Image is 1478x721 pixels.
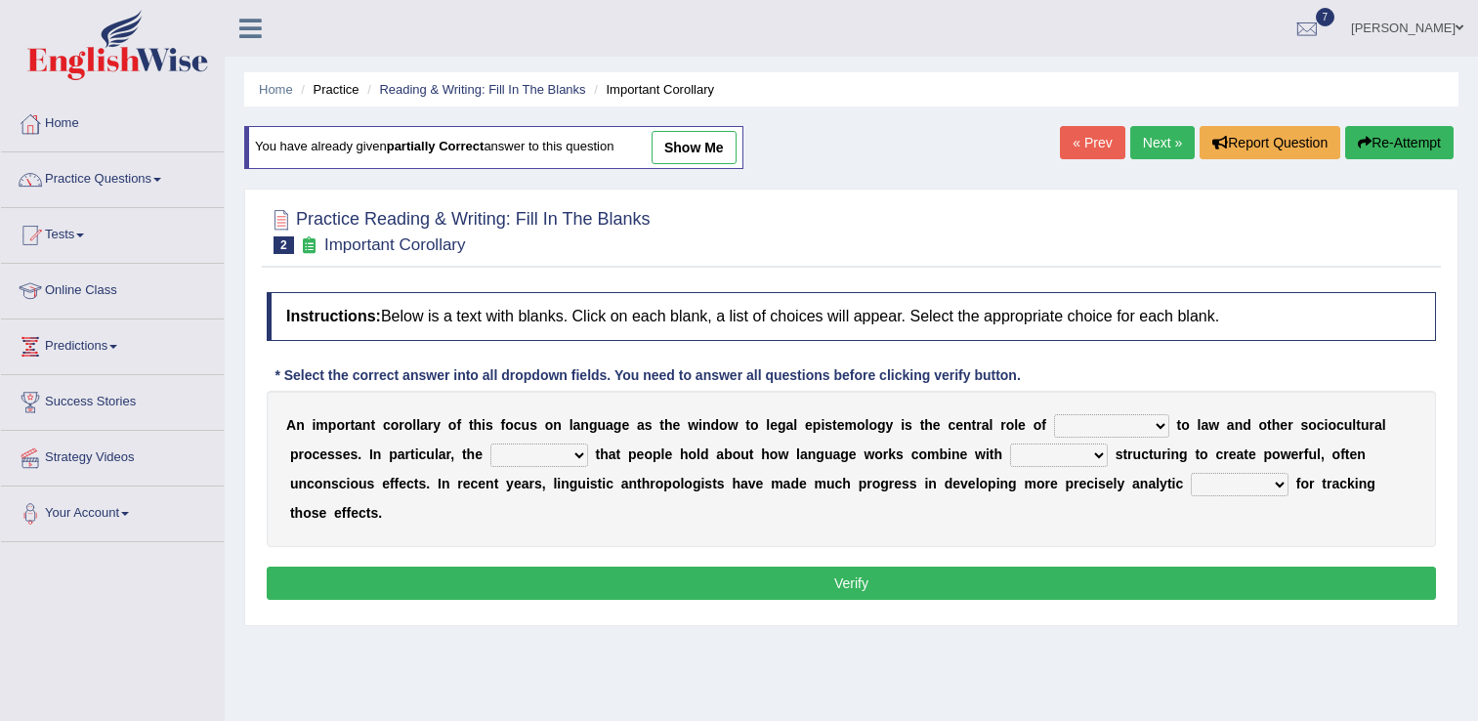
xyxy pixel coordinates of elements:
b: o [770,446,779,462]
b: i [602,476,606,491]
b: a [606,417,613,433]
b: f [1041,417,1046,433]
span: 7 [1316,8,1335,26]
b: c [339,476,347,491]
b: t [469,417,474,433]
b: c [1336,417,1344,433]
h2: Practice Reading & Writing: Fill In The Blanks [267,205,651,254]
b: e [959,446,967,462]
b: o [545,417,554,433]
b: n [629,476,638,491]
b: u [426,446,435,462]
b: m [845,417,857,433]
b: r [428,417,433,433]
b: n [373,446,382,462]
b: u [597,417,606,433]
b: r [976,417,981,433]
a: Next » [1130,126,1195,159]
b: s [896,446,904,462]
b: e [637,446,645,462]
b: i [948,446,951,462]
a: « Prev [1060,126,1124,159]
b: u [1344,417,1353,433]
b: t [990,446,994,462]
b: e [478,476,486,491]
b: e [463,476,471,491]
b: t [749,446,754,462]
b: r [1127,446,1132,462]
b: t [1149,446,1154,462]
b: o [1034,417,1042,433]
b: r [405,446,410,462]
b: u [740,446,749,462]
b: s [590,476,598,491]
b: e [1248,446,1256,462]
b: i [901,417,905,433]
div: You have already given answer to this question [244,126,743,169]
b: l [697,446,700,462]
li: Practice [296,80,359,99]
b: l [412,417,416,433]
b: c [1215,446,1223,462]
button: Verify [267,567,1436,600]
div: * Select the correct answer into all dropdown fields. You need to answer all questions before cli... [267,365,1029,386]
b: d [700,446,709,462]
b: n [298,476,307,491]
b: t [1195,446,1200,462]
b: o [733,446,741,462]
b: f [501,417,506,433]
b: l [570,417,573,433]
b: r [1369,417,1373,433]
b: o [1006,417,1015,433]
b: s [534,476,542,491]
b: f [456,417,461,433]
b: s [824,417,832,433]
b: c [383,417,391,433]
b: , [450,446,454,462]
b: e [1018,417,1026,433]
b: t [350,417,355,433]
b: p [813,417,822,433]
b: e [319,446,327,462]
b: i [312,417,316,433]
b: r [399,417,403,433]
b: l [990,417,993,433]
b: r [298,446,303,462]
b: e [621,417,629,433]
b: i [986,446,990,462]
b: t [370,417,375,433]
small: Important Corollary [324,235,466,254]
b: h [924,417,933,433]
b: n [362,417,371,433]
b: n [963,417,972,433]
b: o [448,417,457,433]
b: a [716,446,724,462]
b: i [347,476,351,491]
b: l [416,417,420,433]
b: p [328,417,337,433]
b: i [482,417,486,433]
b: a [355,417,362,433]
b: n [951,446,960,462]
b: p [290,446,299,462]
b: o [719,417,728,433]
b: a [420,417,428,433]
b: o [750,417,759,433]
a: Reading & Writing: Fill In The Blanks [379,82,585,97]
b: t [832,417,837,433]
b: w [1281,446,1291,462]
b: , [1321,446,1325,462]
b: i [698,417,702,433]
b: e [955,417,963,433]
b: a [1374,417,1382,433]
b: o [304,446,313,462]
b: n [580,417,589,433]
b: g [1179,446,1188,462]
b: a [522,476,529,491]
b: l [1197,417,1201,433]
b: u [290,476,299,491]
b: h [1272,417,1281,433]
b: l [553,476,557,491]
b: p [1264,446,1273,462]
b: y [886,417,894,433]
